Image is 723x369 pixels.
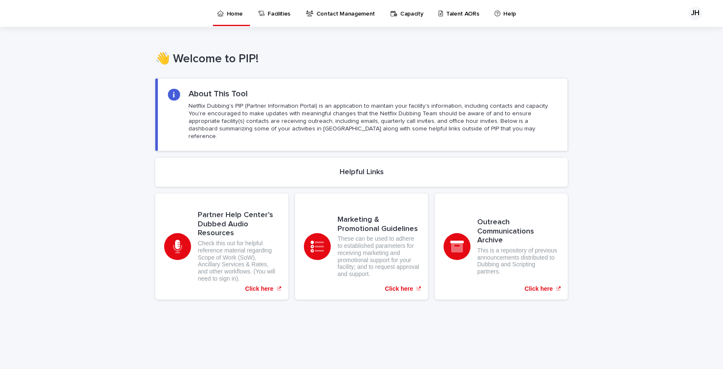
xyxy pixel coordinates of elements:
p: Check this out for helpful reference material regarding Scope of Work (SoW), Ancillary Services &... [198,240,279,282]
div: JH [688,7,702,20]
h1: 👋 Welcome to PIP! [155,52,568,66]
p: Click here [525,285,553,292]
a: Click here [435,194,568,300]
h3: Marketing & Promotional Guidelines [338,215,419,234]
a: Click here [295,194,428,300]
h3: Outreach Communications Archive [477,218,559,245]
p: These can be used to adhere to established parameters for receiving marketing and promotional sup... [338,235,419,278]
h2: About This Tool [189,89,248,99]
p: Click here [245,285,274,292]
p: Click here [385,285,413,292]
p: Netflix Dubbing's PIP (Partner Information Portal) is an application to maintain your facility's ... [189,102,557,141]
h2: Helpful Links [340,168,384,177]
p: This is a repository of previous announcements distributed to Dubbing and Scripting partners. [477,247,559,275]
a: Click here [155,194,288,300]
h3: Partner Help Center’s Dubbed Audio Resources [198,211,279,238]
